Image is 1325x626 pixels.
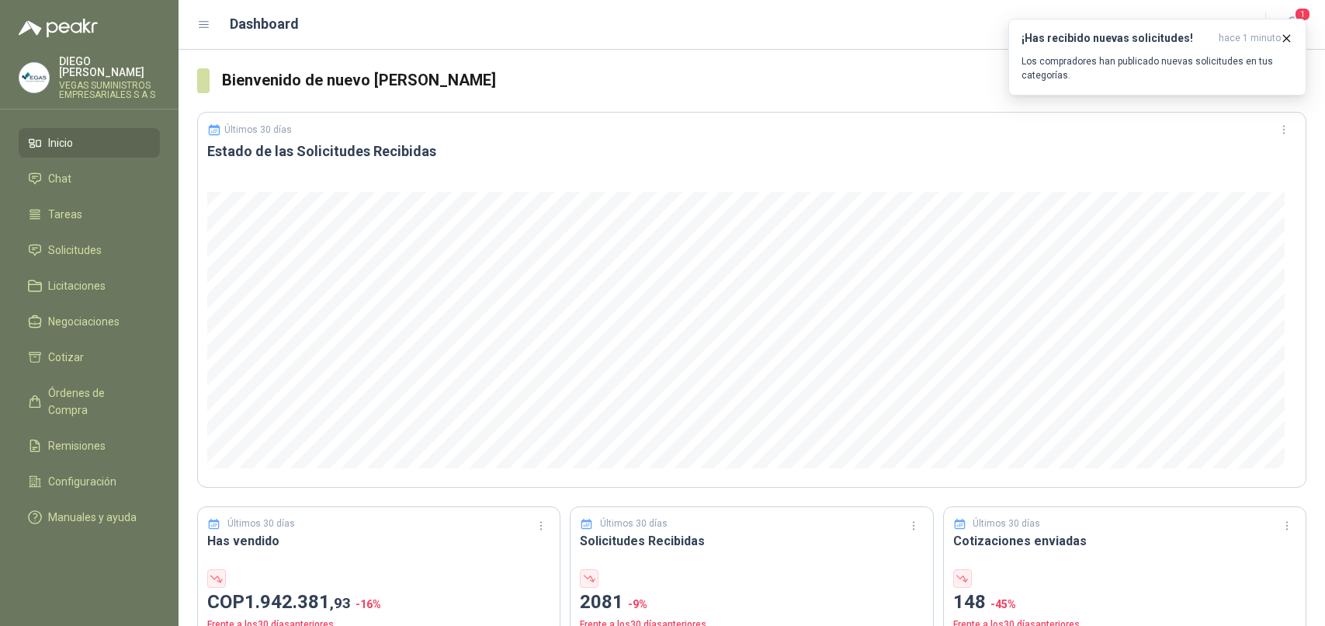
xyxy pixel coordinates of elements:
a: Órdenes de Compra [19,378,160,425]
a: Licitaciones [19,271,160,301]
span: 1.942.381 [245,591,351,613]
a: Inicio [19,128,160,158]
span: Manuales y ayuda [48,509,137,526]
span: Solicitudes [48,242,102,259]
p: Últimos 30 días [600,516,668,531]
a: Remisiones [19,431,160,461]
h3: Cotizaciones enviadas [953,531,1296,551]
a: Solicitudes [19,235,160,265]
p: Últimos 30 días [224,124,292,135]
img: Company Logo [19,63,49,92]
span: Cotizar [48,349,84,366]
a: Cotizar [19,343,160,372]
p: Últimos 30 días [227,516,295,531]
img: Logo peakr [19,19,98,37]
span: hace 1 minuto [1219,32,1281,45]
a: Configuración [19,467,160,496]
p: 148 [953,588,1296,617]
h3: Bienvenido de nuevo [PERSON_NAME] [222,68,1306,92]
span: ,93 [330,594,351,612]
p: 2081 [580,588,923,617]
a: Negociaciones [19,307,160,336]
span: Negociaciones [48,313,120,330]
p: Últimos 30 días [973,516,1040,531]
span: -16 % [356,598,381,610]
a: Tareas [19,200,160,229]
p: DIEGO [PERSON_NAME] [59,56,160,78]
span: Licitaciones [48,277,106,294]
span: Configuración [48,473,116,490]
a: Manuales y ayuda [19,503,160,532]
p: VEGAS SUMINISTROS EMPRESARIALES S A S [59,81,160,99]
span: -9 % [628,598,647,610]
span: Chat [48,170,71,187]
span: Tareas [48,206,82,223]
h3: Estado de las Solicitudes Recibidas [207,142,1296,161]
h3: Solicitudes Recibidas [580,531,923,551]
a: Chat [19,164,160,193]
p: COP [207,588,550,617]
button: ¡Has recibido nuevas solicitudes!hace 1 minuto Los compradores han publicado nuevas solicitudes e... [1008,19,1306,96]
span: 1 [1294,7,1311,22]
button: 1 [1278,11,1306,39]
h1: Dashboard [230,13,299,35]
p: Los compradores han publicado nuevas solicitudes en tus categorías. [1021,54,1293,82]
h3: Has vendido [207,531,550,551]
span: Órdenes de Compra [48,384,145,419]
span: -45 % [990,598,1016,610]
span: Remisiones [48,437,106,454]
span: Inicio [48,134,73,151]
h3: ¡Has recibido nuevas solicitudes! [1021,32,1212,45]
